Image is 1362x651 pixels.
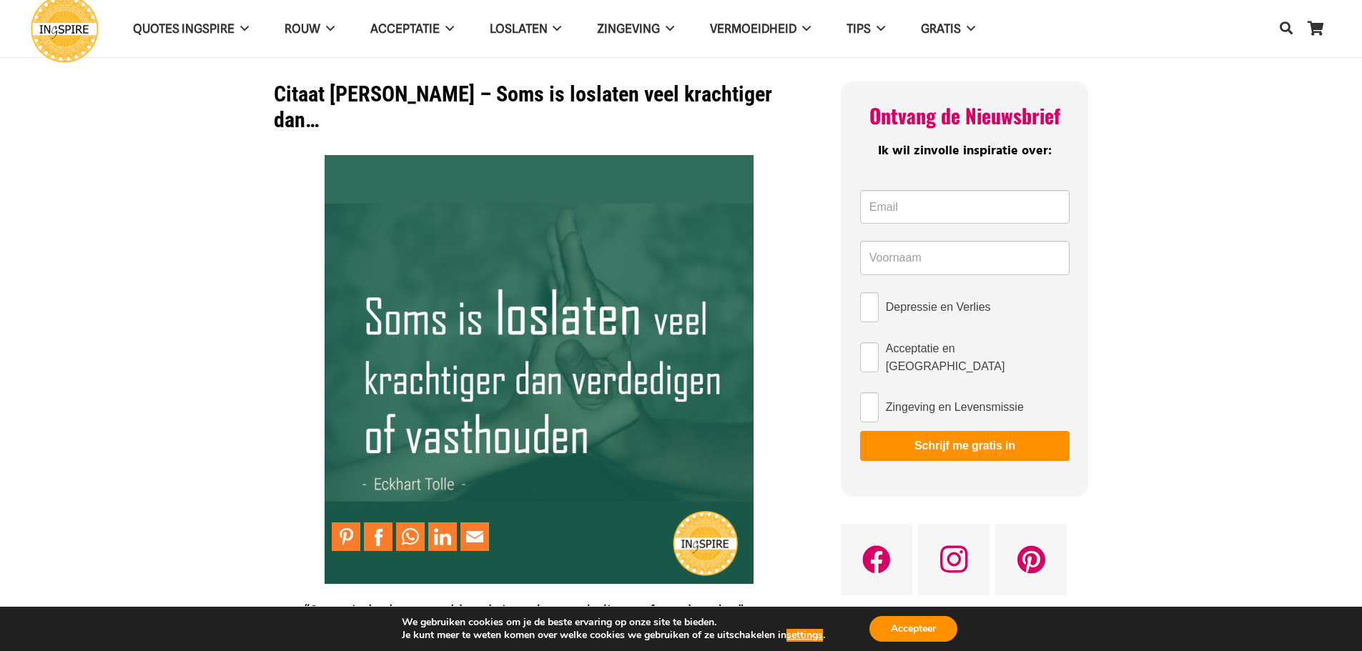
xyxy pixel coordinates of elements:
[364,522,396,551] li: Facebook
[274,81,805,133] h1: Citaat [PERSON_NAME] – Soms is loslaten veel krachtiger dan…
[332,522,364,551] li: Pinterest
[490,21,548,36] span: Loslaten
[918,524,990,595] a: Instagram
[860,342,879,372] input: Acceptatie en [GEOGRAPHIC_DATA]
[886,339,1070,375] span: Acceptatie en [GEOGRAPHIC_DATA]
[440,11,454,46] span: Acceptatie Menu
[660,11,674,46] span: Zingeving Menu
[402,616,825,629] p: We gebruiken cookies om je de beste ervaring op onze site te bieden.
[460,522,493,551] li: Email This
[402,629,825,642] p: Je kunt meer te weten komen over welke cookies we gebruiken of ze uitschakelen in .
[871,11,885,46] span: TIPS Menu
[860,241,1070,275] input: Voornaam
[320,11,335,46] span: ROUW Menu
[829,11,903,47] a: TIPSTIPS Menu
[786,629,823,642] button: settings
[332,522,360,551] a: Pin to Pinterest
[428,522,457,551] a: Share to LinkedIn
[869,101,1060,130] span: Ontvang de Nieuwsbrief
[961,11,975,46] span: GRATIS Menu
[796,11,811,46] span: VERMOEIDHEID Menu
[304,584,774,622] h2: “Soms is loslaten veel krachtiger dan verdedigen of vasthouden”
[860,431,1070,461] button: Schrijf me gratis in
[847,21,871,36] span: TIPS
[428,522,460,551] li: LinkedIn
[396,522,425,551] a: Share to WhatsApp
[995,524,1067,595] a: Pinterest
[1272,11,1301,46] a: Zoeken
[370,21,440,36] span: Acceptatie
[579,11,692,47] a: ZingevingZingeving Menu
[364,522,393,551] a: Share to Facebook
[692,11,829,47] a: VERMOEIDHEIDVERMOEIDHEID Menu
[860,292,879,322] input: Depressie en Verlies
[460,522,489,551] a: Mail to Email This
[548,11,562,46] span: Loslaten Menu
[115,11,267,47] a: QUOTES INGSPIREQUOTES INGSPIRE Menu
[235,11,249,46] span: QUOTES INGSPIRE Menu
[352,11,472,47] a: AcceptatieAcceptatie Menu
[285,21,320,36] span: ROUW
[903,11,993,47] a: GRATISGRATIS Menu
[133,21,235,36] span: QUOTES INGSPIRE
[886,398,1024,416] span: Zingeving en Levensmissie
[267,11,352,47] a: ROUWROUW Menu
[710,21,796,36] span: VERMOEIDHEID
[886,298,991,316] span: Depressie en Verlies
[860,392,879,422] input: Zingeving en Levensmissie
[841,524,912,595] a: Facebook
[860,190,1070,224] input: Email
[396,522,428,551] li: WhatsApp
[472,11,580,47] a: LoslatenLoslaten Menu
[597,21,660,36] span: Zingeving
[921,21,961,36] span: GRATIS
[869,616,957,642] button: Accepteer
[878,141,1052,161] span: Ik wil zinvolle inspiratie over:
